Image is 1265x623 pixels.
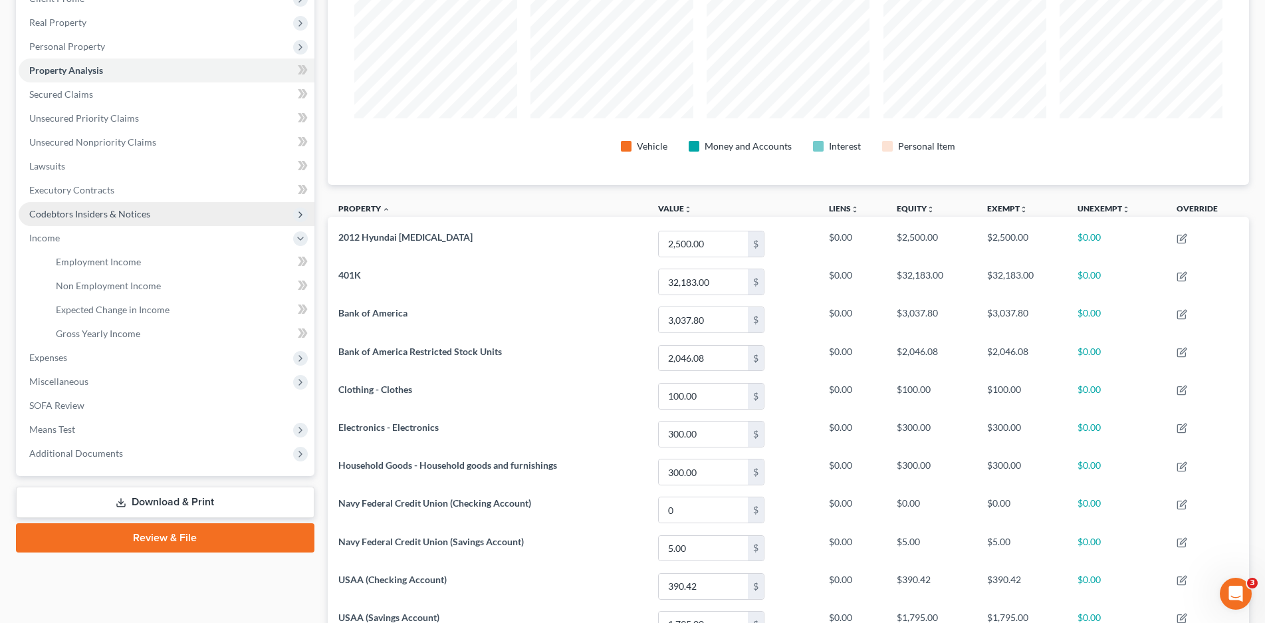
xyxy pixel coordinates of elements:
[898,140,955,153] div: Personal Item
[1166,195,1249,225] th: Override
[748,346,764,371] div: $
[659,307,748,332] input: 0.00
[659,422,748,447] input: 0.00
[748,574,764,599] div: $
[29,424,75,435] span: Means Test
[29,208,150,219] span: Codebtors Insiders & Notices
[1067,339,1165,377] td: $0.00
[29,17,86,28] span: Real Property
[987,203,1028,213] a: Exemptunfold_more
[748,307,764,332] div: $
[748,536,764,561] div: $
[1067,491,1165,529] td: $0.00
[886,491,977,529] td: $0.00
[977,225,1067,263] td: $2,500.00
[818,529,887,567] td: $0.00
[977,529,1067,567] td: $5.00
[659,269,748,295] input: 0.00
[19,154,314,178] a: Lawsuits
[977,491,1067,529] td: $0.00
[338,269,361,281] span: 401K
[977,301,1067,339] td: $3,037.80
[659,497,748,523] input: 0.00
[29,184,114,195] span: Executory Contracts
[818,377,887,415] td: $0.00
[977,339,1067,377] td: $2,046.08
[45,322,314,346] a: Gross Yearly Income
[1067,263,1165,301] td: $0.00
[659,231,748,257] input: 0.00
[886,225,977,263] td: $2,500.00
[338,203,390,213] a: Property expand_less
[977,415,1067,453] td: $300.00
[818,491,887,529] td: $0.00
[818,415,887,453] td: $0.00
[1067,529,1165,567] td: $0.00
[886,453,977,491] td: $300.00
[659,574,748,599] input: 0.00
[45,298,314,322] a: Expected Change in Income
[382,205,390,213] i: expand_less
[338,536,524,547] span: Navy Federal Credit Union (Savings Account)
[818,567,887,605] td: $0.00
[45,250,314,274] a: Employment Income
[29,136,156,148] span: Unsecured Nonpriority Claims
[659,384,748,409] input: 0.00
[886,377,977,415] td: $100.00
[851,205,859,213] i: unfold_more
[16,487,314,518] a: Download & Print
[977,263,1067,301] td: $32,183.00
[748,384,764,409] div: $
[1122,205,1130,213] i: unfold_more
[29,112,139,124] span: Unsecured Priority Claims
[1067,415,1165,453] td: $0.00
[19,178,314,202] a: Executory Contracts
[818,225,887,263] td: $0.00
[1067,301,1165,339] td: $0.00
[659,459,748,485] input: 0.00
[338,612,439,623] span: USAA (Savings Account)
[748,231,764,257] div: $
[659,346,748,371] input: 0.00
[977,453,1067,491] td: $300.00
[1220,578,1252,610] iframe: Intercom live chat
[748,269,764,295] div: $
[818,301,887,339] td: $0.00
[56,304,170,315] span: Expected Change in Income
[56,280,161,291] span: Non Employment Income
[659,536,748,561] input: 0.00
[338,497,531,509] span: Navy Federal Credit Union (Checking Account)
[658,203,692,213] a: Valueunfold_more
[29,232,60,243] span: Income
[29,447,123,459] span: Additional Documents
[818,263,887,301] td: $0.00
[29,352,67,363] span: Expenses
[886,529,977,567] td: $5.00
[1067,567,1165,605] td: $0.00
[927,205,935,213] i: unfold_more
[29,376,88,387] span: Miscellaneous
[886,415,977,453] td: $300.00
[56,328,140,339] span: Gross Yearly Income
[29,160,65,172] span: Lawsuits
[338,346,502,357] span: Bank of America Restricted Stock Units
[19,130,314,154] a: Unsecured Nonpriority Claims
[16,523,314,553] a: Review & File
[338,574,447,585] span: USAA (Checking Account)
[338,459,557,471] span: Household Goods - Household goods and furnishings
[29,400,84,411] span: SOFA Review
[1067,453,1165,491] td: $0.00
[818,339,887,377] td: $0.00
[1078,203,1130,213] a: Unexemptunfold_more
[19,106,314,130] a: Unsecured Priority Claims
[19,394,314,418] a: SOFA Review
[748,459,764,485] div: $
[977,567,1067,605] td: $390.42
[886,339,977,377] td: $2,046.08
[1067,225,1165,263] td: $0.00
[1020,205,1028,213] i: unfold_more
[829,140,861,153] div: Interest
[886,301,977,339] td: $3,037.80
[29,41,105,52] span: Personal Property
[886,263,977,301] td: $32,183.00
